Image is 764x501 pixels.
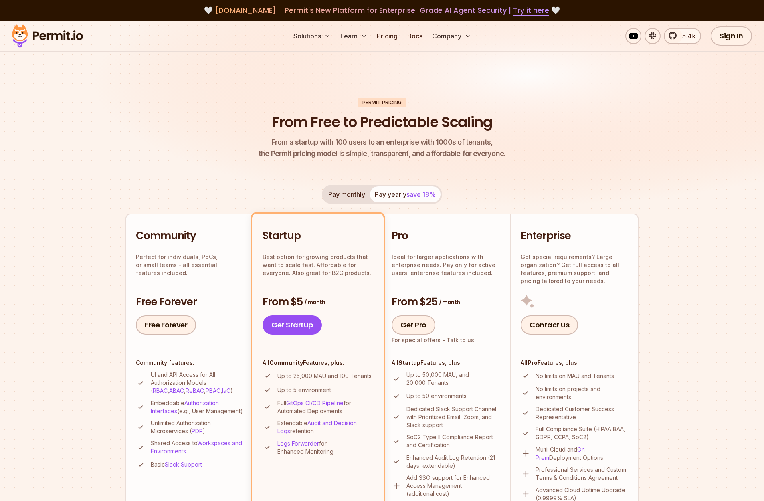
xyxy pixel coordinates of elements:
a: Pricing [374,28,401,44]
div: Permit Pricing [358,98,406,107]
span: / month [304,298,325,306]
a: Audit and Decision Logs [277,420,357,434]
p: Add SSO support for Enhanced Access Management (additional cost) [406,474,501,498]
p: Got special requirements? Large organization? Get full access to all features, premium support, a... [521,253,628,285]
a: Sign In [711,26,752,46]
button: Solutions [290,28,334,44]
a: ABAC [169,387,184,394]
h3: Free Forever [136,295,244,309]
p: Ideal for larger applications with enterprise needs. Pay only for active users, enterprise featur... [392,253,501,277]
a: Docs [404,28,426,44]
p: Up to 5 environment [277,386,331,394]
p: No limits on MAU and Tenants [536,372,614,380]
strong: Pro [528,359,538,366]
h2: Startup [263,229,373,243]
p: Full for Automated Deployments [277,399,373,415]
a: Authorization Interfaces [151,400,219,414]
a: On-Prem [536,446,587,461]
p: Basic [151,461,202,469]
p: Embeddable (e.g., User Management) [151,399,244,415]
p: Professional Services and Custom Terms & Conditions Agreement [536,466,628,482]
a: Contact Us [521,315,578,335]
strong: Startup [398,359,420,366]
p: Unlimited Authorization Microservices ( ) [151,419,244,435]
button: Pay monthly [323,186,370,202]
h3: From $5 [263,295,373,309]
p: SoC2 Type II Compliance Report and Certification [406,433,501,449]
p: Multi-Cloud and Deployment Options [536,446,628,462]
h4: All Features, plus: [392,359,501,367]
a: Logs Forwarder [277,440,319,447]
p: Up to 50 environments [406,392,467,400]
a: ReBAC [186,387,204,394]
p: Extendable retention [277,419,373,435]
h1: From Free to Predictable Scaling [272,112,492,132]
h4: All Features, plus: [521,359,628,367]
span: From a startup with 100 users to an enterprise with 1000s of tenants, [259,137,505,148]
p: Up to 25,000 MAU and 100 Tenants [277,372,372,380]
a: PDP [192,428,203,434]
a: 5.4k [664,28,701,44]
h2: Community [136,229,244,243]
div: For special offers - [392,336,474,344]
p: No limits on projects and environments [536,385,628,401]
a: RBAC [153,387,168,394]
p: Perfect for individuals, PoCs, or small teams - all essential features included. [136,253,244,277]
button: Learn [337,28,370,44]
a: IaC [222,387,230,394]
strong: Community [269,359,303,366]
p: Dedicated Slack Support Channel with Prioritized Email, Zoom, and Slack support [406,405,501,429]
p: UI and API Access for All Authorization Models ( , , , , ) [151,371,244,395]
span: 5.4k [677,31,695,41]
p: for Enhanced Monitoring [277,440,373,456]
a: Free Forever [136,315,196,335]
span: / month [439,298,460,306]
h2: Pro [392,229,501,243]
p: Dedicated Customer Success Representative [536,405,628,421]
h4: All Features, plus: [263,359,373,367]
span: [DOMAIN_NAME] - Permit's New Platform for Enterprise-Grade AI Agent Security | [215,5,549,15]
a: Slack Support [165,461,202,468]
img: Permit logo [8,22,87,50]
p: the Permit pricing model is simple, transparent, and affordable for everyone. [259,137,505,159]
p: Best option for growing products that want to scale fast. Affordable for everyone. Also great for... [263,253,373,277]
a: Try it here [513,5,549,16]
p: Up to 50,000 MAU, and 20,000 Tenants [406,371,501,387]
h4: Community features: [136,359,244,367]
p: Enhanced Audit Log Retention (21 days, extendable) [406,454,501,470]
div: 🤍 🤍 [19,5,745,16]
a: Get Pro [392,315,435,335]
a: Talk to us [447,337,474,343]
h2: Enterprise [521,229,628,243]
p: Full Compliance Suite (HIPAA BAA, GDPR, CCPA, SoC2) [536,425,628,441]
a: GitOps CI/CD Pipeline [286,400,344,406]
a: Get Startup [263,315,322,335]
h3: From $25 [392,295,501,309]
p: Shared Access to [151,439,244,455]
button: Company [429,28,474,44]
a: PBAC [206,387,220,394]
